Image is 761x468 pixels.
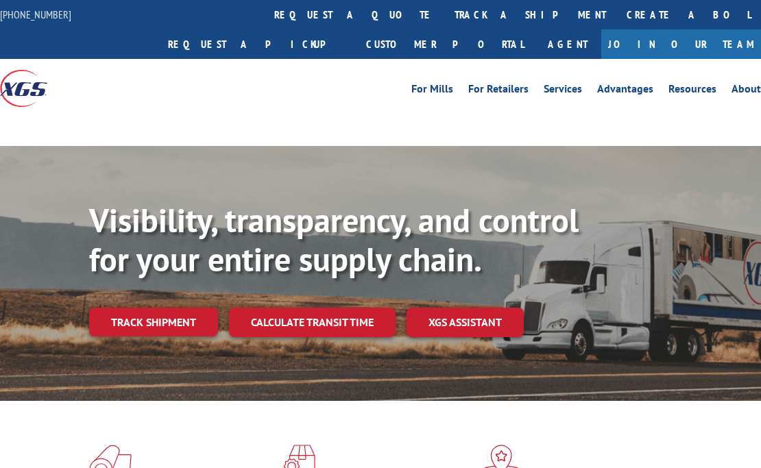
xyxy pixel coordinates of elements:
[229,308,396,337] a: Calculate transit time
[732,84,761,99] a: About
[411,84,453,99] a: For Mills
[89,308,218,336] a: Track shipment
[534,29,601,59] a: Agent
[597,84,653,99] a: Advantages
[356,29,534,59] a: Customer Portal
[407,308,524,337] a: XGS ASSISTANT
[601,29,761,59] a: Join Our Team
[668,84,716,99] a: Resources
[158,29,356,59] a: Request a pickup
[468,84,529,99] a: For Retailers
[89,199,579,281] b: Visibility, transparency, and control for your entire supply chain.
[544,84,582,99] a: Services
